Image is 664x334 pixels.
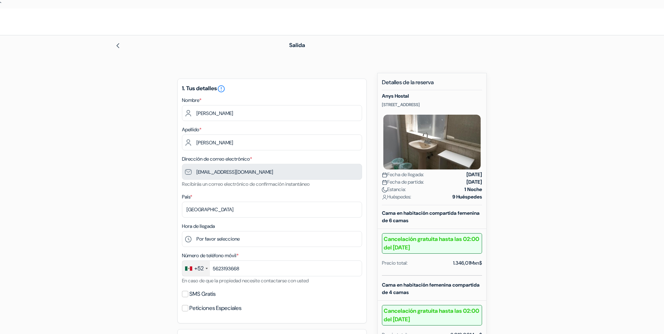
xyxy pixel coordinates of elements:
[182,223,215,230] label: Hora de llegada
[182,85,362,93] h5: 1. Tus detalles
[182,155,252,163] label: Dirección de correo electrónico
[382,178,424,186] span: Fecha de partida:
[194,264,204,273] div: +52
[466,178,482,186] strong: [DATE]
[182,134,362,150] input: Introduzca el apellido
[464,186,482,193] strong: 1 Noche
[452,193,482,201] strong: 9 Huéspedes
[382,186,406,193] span: Estancia:
[382,102,482,108] p: [STREET_ADDRESS]
[382,210,480,224] b: Cama en habitación compartida femenina de 6 camas
[453,259,482,267] div: 1.346,01Mxn$
[466,171,482,178] strong: [DATE]
[115,43,121,48] img: left_arrow.svg
[382,282,480,295] b: Cama en habitación femenina compartida de 4 camas
[382,195,387,200] img: user_icon.svg
[182,181,310,187] small: Recibirás un correo electrónico de confirmación instantáneo
[382,305,482,326] b: Cancelación gratuita hasta las 02:00 del [DATE]
[8,13,87,30] img: Hostales.com
[382,93,482,99] h5: Anys Hostal
[382,172,387,178] img: calendar.svg
[382,79,482,90] h5: Detalles de la reserva
[182,252,239,259] label: Número de teléfono móvil
[189,289,216,299] label: SMS Gratis
[382,171,424,178] span: Fecha de llegada:
[182,105,362,121] input: Ingrese el nombre
[217,85,225,92] a: error_outline
[382,180,387,185] img: calendar.svg
[189,303,241,313] label: Peticiones Especiales
[382,259,408,267] div: Precio total:
[182,277,309,284] small: En caso de que la propiedad necesite contactarse con usted
[182,126,201,133] label: Apellido
[382,187,387,192] img: moon.svg
[182,164,362,180] input: Introduzca la dirección de correo electrónico
[382,193,411,201] span: Huéspedes:
[382,233,482,254] b: Cancelación gratuita hasta las 02:00 del [DATE]
[182,193,192,201] label: País
[182,261,210,276] div: Mexico (México): +52
[217,85,225,93] i: error_outline
[289,41,305,49] span: Salida
[182,97,201,104] label: Nombre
